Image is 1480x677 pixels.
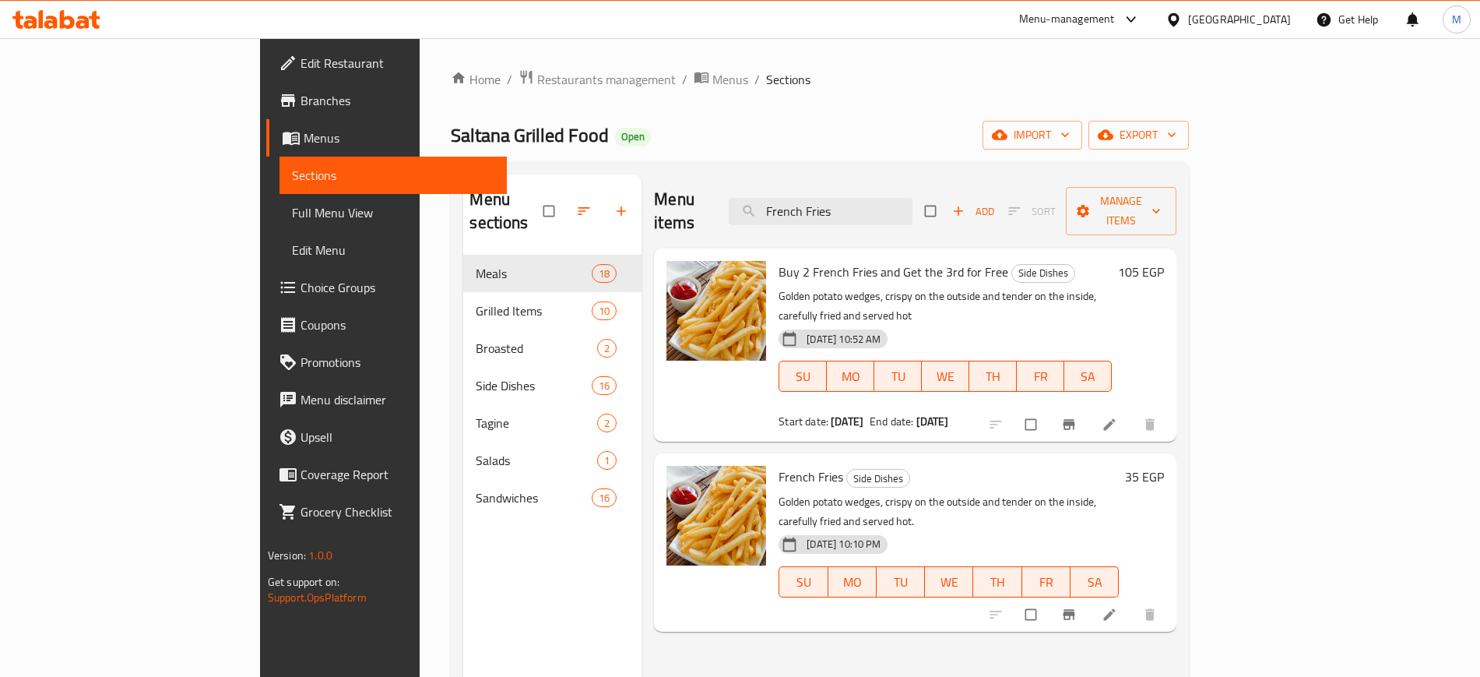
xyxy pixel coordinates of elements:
div: Grilled Items10 [463,292,642,330]
div: Side Dishes [846,469,910,488]
button: FR [1017,361,1064,392]
span: Saltana Grilled Food [451,118,609,153]
button: SU [779,566,828,598]
span: Manage items [1078,192,1164,231]
div: [GEOGRAPHIC_DATA] [1188,11,1291,28]
span: TU [881,365,916,388]
span: Menu disclaimer [301,390,494,409]
span: Add [952,203,994,220]
span: Upsell [301,428,494,446]
div: Sandwiches16 [463,479,642,517]
span: import [995,125,1070,145]
a: Full Menu View [279,194,507,231]
button: Add section [604,194,642,228]
span: Side Dishes [847,470,909,488]
div: Side Dishes16 [463,367,642,404]
span: TU [883,571,919,594]
span: Tagine [476,414,597,432]
div: Open [615,128,651,146]
span: Sections [766,70,810,89]
button: MO [827,361,874,392]
span: Get support on: [268,572,339,592]
button: SA [1064,361,1112,392]
span: TH [979,571,1015,594]
span: Side Dishes [1012,264,1074,282]
span: Select to update [1016,600,1049,629]
input: search [729,198,912,225]
span: Broasted [476,339,597,358]
a: Edit Restaurant [266,44,507,82]
span: [DATE] 10:10 PM [800,537,887,552]
div: Meals18 [463,255,642,292]
nav: Menu sections [463,249,642,523]
div: items [592,488,617,507]
span: MO [835,571,870,594]
a: Upsell [266,418,507,456]
nav: breadcrumb [451,69,1189,90]
span: SA [1077,571,1113,594]
a: Menus [266,119,507,157]
span: WE [931,571,967,594]
span: Sort sections [567,194,604,228]
span: WE [928,365,963,388]
div: items [592,264,617,283]
span: TH [976,365,1011,388]
button: WE [922,361,969,392]
span: Add item [948,199,998,224]
button: import [983,121,1082,150]
a: Choice Groups [266,269,507,306]
p: Golden potato wedges, crispy on the outside and tender on the inside, carefully fried and served ... [779,492,1119,531]
div: items [592,376,617,395]
img: Buy 2 French Fries and Get the 3rd for Free [666,261,766,361]
span: 2 [598,341,616,356]
div: items [597,414,617,432]
span: 1.0.0 [308,545,332,566]
span: Promotions [301,353,494,372]
span: Full Menu View [292,203,494,222]
li: / [507,70,512,89]
a: Grocery Checklist [266,493,507,531]
button: MO [828,566,877,598]
span: Grocery Checklist [301,502,494,521]
span: export [1101,125,1176,145]
div: Salads1 [463,442,642,479]
b: [DATE] [916,411,949,432]
a: Coupons [266,306,507,344]
button: Branch-specific-item [1052,598,1089,632]
h2: Menu items [654,188,710,234]
li: / [754,70,760,89]
span: End date: [870,411,913,432]
span: Menus [304,129,494,147]
button: delete [1133,407,1170,442]
div: items [597,339,617,358]
div: items [597,451,617,470]
a: Menus [694,69,748,90]
div: Menu-management [1019,10,1115,29]
button: FR [1022,566,1070,598]
button: Add [948,199,998,224]
h6: 105 EGP [1118,261,1164,283]
div: Salads [476,451,597,470]
span: SU [786,365,821,388]
span: SA [1070,365,1106,388]
span: Edit Restaurant [301,54,494,72]
span: 10 [592,304,616,319]
span: FR [1028,571,1064,594]
button: SA [1070,566,1119,598]
span: Coupons [301,316,494,334]
a: Coverage Report [266,456,507,493]
span: French Fries [779,465,843,488]
span: Open [615,130,651,143]
button: TH [973,566,1021,598]
button: WE [925,566,973,598]
span: 2 [598,416,616,431]
span: Grilled Items [476,301,592,320]
li: / [682,70,687,89]
span: Start date: [779,411,828,432]
a: Edit Menu [279,231,507,269]
span: Side Dishes [476,376,592,395]
p: Golden potato wedges, crispy on the outside and tender on the inside, carefully fried and served hot [779,287,1112,326]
